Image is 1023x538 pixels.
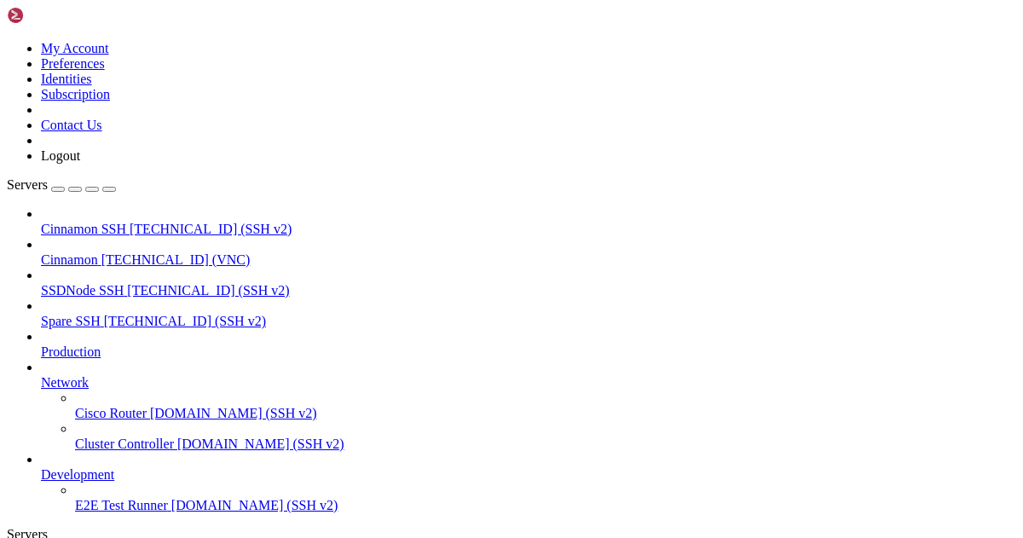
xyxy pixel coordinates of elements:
[41,252,98,267] span: Cinnamon
[101,252,251,267] span: [TECHNICAL_ID] (VNC)
[171,498,338,512] span: [DOMAIN_NAME] (SSH v2)
[41,360,1016,452] li: Network
[41,375,1016,390] a: Network
[41,314,101,328] span: Spare SSH
[41,268,1016,298] li: SSDNode SSH [TECHNICAL_ID] (SSH v2)
[41,148,80,163] a: Logout
[41,252,1016,268] a: Cinnamon [TECHNICAL_ID] (VNC)
[41,283,1016,298] a: SSDNode SSH [TECHNICAL_ID] (SSH v2)
[104,314,266,328] span: [TECHNICAL_ID] (SSH v2)
[75,498,1016,513] a: E2E Test Runner [DOMAIN_NAME] (SSH v2)
[130,222,292,236] span: [TECHNICAL_ID] (SSH v2)
[41,467,114,482] span: Development
[41,344,101,359] span: Production
[150,406,317,420] span: [DOMAIN_NAME] (SSH v2)
[75,483,1016,513] li: E2E Test Runner [DOMAIN_NAME] (SSH v2)
[41,87,110,101] a: Subscription
[41,206,1016,237] li: Cinnamon SSH [TECHNICAL_ID] (SSH v2)
[41,375,89,390] span: Network
[7,177,116,192] a: Servers
[41,467,1016,483] a: Development
[41,314,1016,329] a: Spare SSH [TECHNICAL_ID] (SSH v2)
[41,298,1016,329] li: Spare SSH [TECHNICAL_ID] (SSH v2)
[41,283,124,298] span: SSDNode SSH
[75,390,1016,421] li: Cisco Router [DOMAIN_NAME] (SSH v2)
[41,222,126,236] span: Cinnamon SSH
[177,437,344,451] span: [DOMAIN_NAME] (SSH v2)
[127,283,289,298] span: [TECHNICAL_ID] (SSH v2)
[75,406,1016,421] a: Cisco Router [DOMAIN_NAME] (SSH v2)
[41,118,102,132] a: Contact Us
[41,452,1016,513] li: Development
[41,237,1016,268] li: Cinnamon [TECHNICAL_ID] (VNC)
[41,72,92,86] a: Identities
[75,437,1016,452] a: Cluster Controller [DOMAIN_NAME] (SSH v2)
[41,222,1016,237] a: Cinnamon SSH [TECHNICAL_ID] (SSH v2)
[75,421,1016,452] li: Cluster Controller [DOMAIN_NAME] (SSH v2)
[75,437,174,451] span: Cluster Controller
[7,7,105,24] img: Shellngn
[41,41,109,55] a: My Account
[41,329,1016,360] li: Production
[75,498,168,512] span: E2E Test Runner
[41,344,1016,360] a: Production
[41,56,105,71] a: Preferences
[7,177,48,192] span: Servers
[75,406,147,420] span: Cisco Router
